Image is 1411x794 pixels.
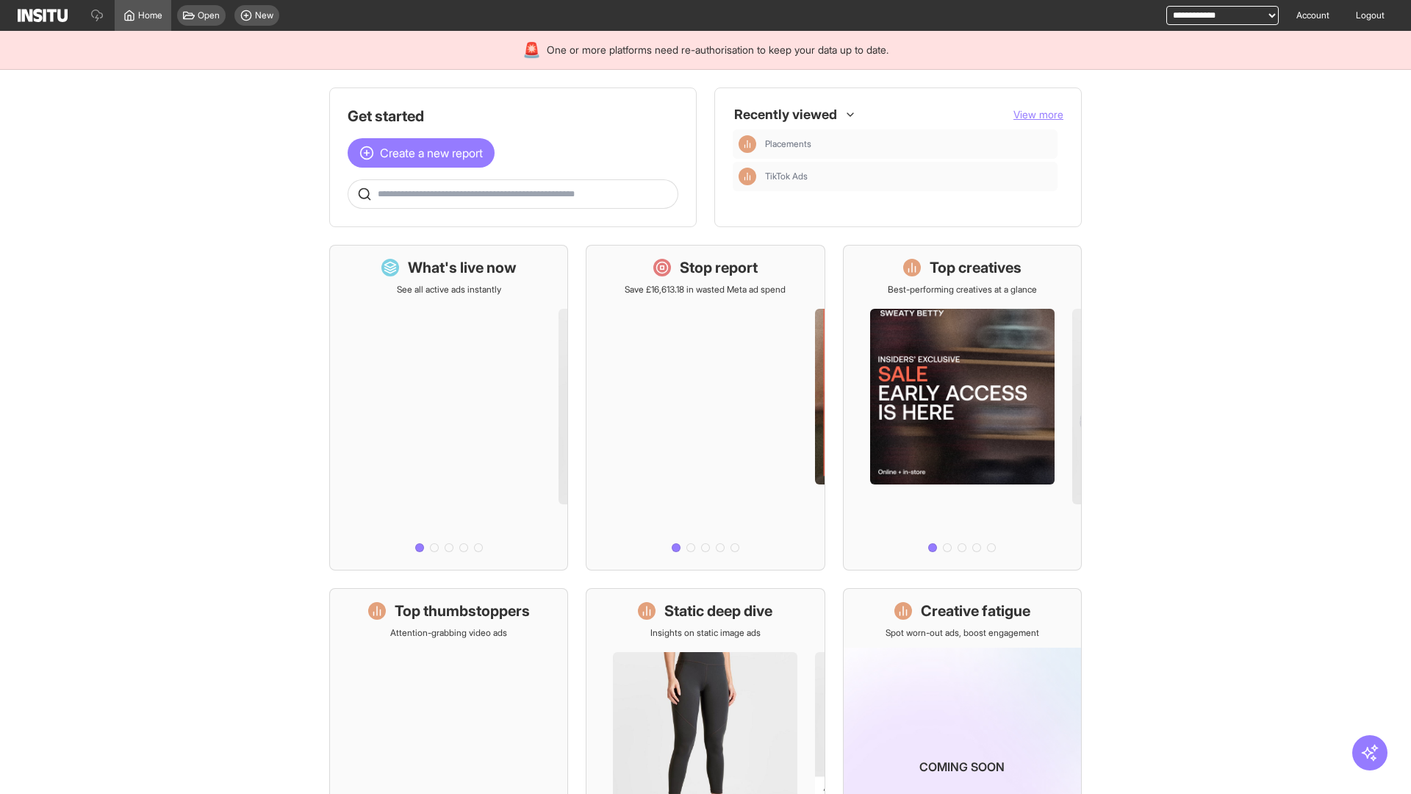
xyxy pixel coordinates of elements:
h1: Top creatives [930,257,1022,278]
span: TikTok Ads [765,171,808,182]
span: Create a new report [380,144,483,162]
div: Insights [739,168,756,185]
h1: Top thumbstoppers [395,601,530,621]
div: Insights [739,135,756,153]
a: What's live nowSee all active ads instantly [329,245,568,571]
a: Top creativesBest-performing creatives at a glance [843,245,1082,571]
span: Placements [765,138,811,150]
h1: Static deep dive [664,601,772,621]
span: One or more platforms need re-authorisation to keep your data up to date. [547,43,888,57]
p: Save £16,613.18 in wasted Meta ad spend [625,284,786,296]
span: TikTok Ads [765,171,1052,182]
p: Attention-grabbing video ads [390,627,507,639]
span: Home [138,10,162,21]
img: Logo [18,9,68,22]
h1: What's live now [408,257,517,278]
p: Insights on static image ads [650,627,761,639]
h1: Get started [348,106,678,126]
span: View more [1013,108,1063,121]
span: Open [198,10,220,21]
button: Create a new report [348,138,495,168]
span: New [255,10,273,21]
button: View more [1013,107,1063,122]
p: Best-performing creatives at a glance [888,284,1037,296]
div: 🚨 [523,40,541,60]
h1: Stop report [680,257,758,278]
p: See all active ads instantly [397,284,501,296]
a: Stop reportSave £16,613.18 in wasted Meta ad spend [586,245,825,571]
span: Placements [765,138,1052,150]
